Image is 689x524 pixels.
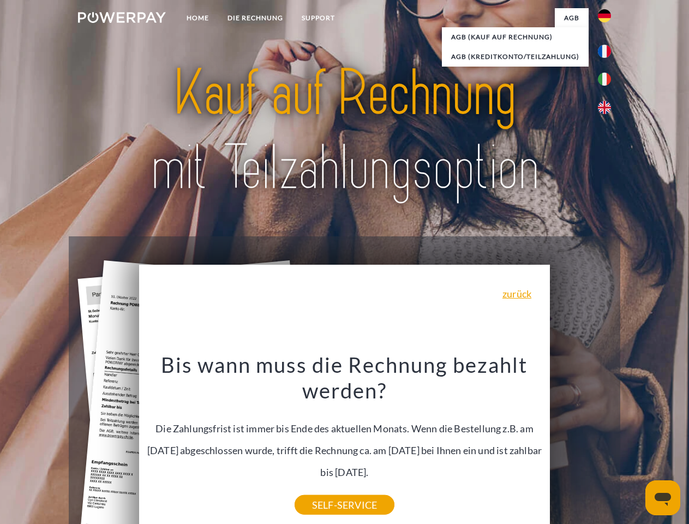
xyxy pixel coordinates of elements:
[555,8,589,28] a: agb
[598,73,611,86] img: it
[645,480,680,515] iframe: Schaltfläche zum Öffnen des Messaging-Fensters
[218,8,292,28] a: DIE RECHNUNG
[292,8,344,28] a: SUPPORT
[598,9,611,22] img: de
[598,101,611,114] img: en
[104,52,585,209] img: title-powerpay_de.svg
[146,352,544,404] h3: Bis wann muss die Rechnung bezahlt werden?
[78,12,166,23] img: logo-powerpay-white.svg
[502,289,531,299] a: zurück
[442,27,589,47] a: AGB (Kauf auf Rechnung)
[295,495,394,515] a: SELF-SERVICE
[146,352,544,505] div: Die Zahlungsfrist ist immer bis Ende des aktuellen Monats. Wenn die Bestellung z.B. am [DATE] abg...
[177,8,218,28] a: Home
[598,45,611,58] img: fr
[442,47,589,67] a: AGB (Kreditkonto/Teilzahlung)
